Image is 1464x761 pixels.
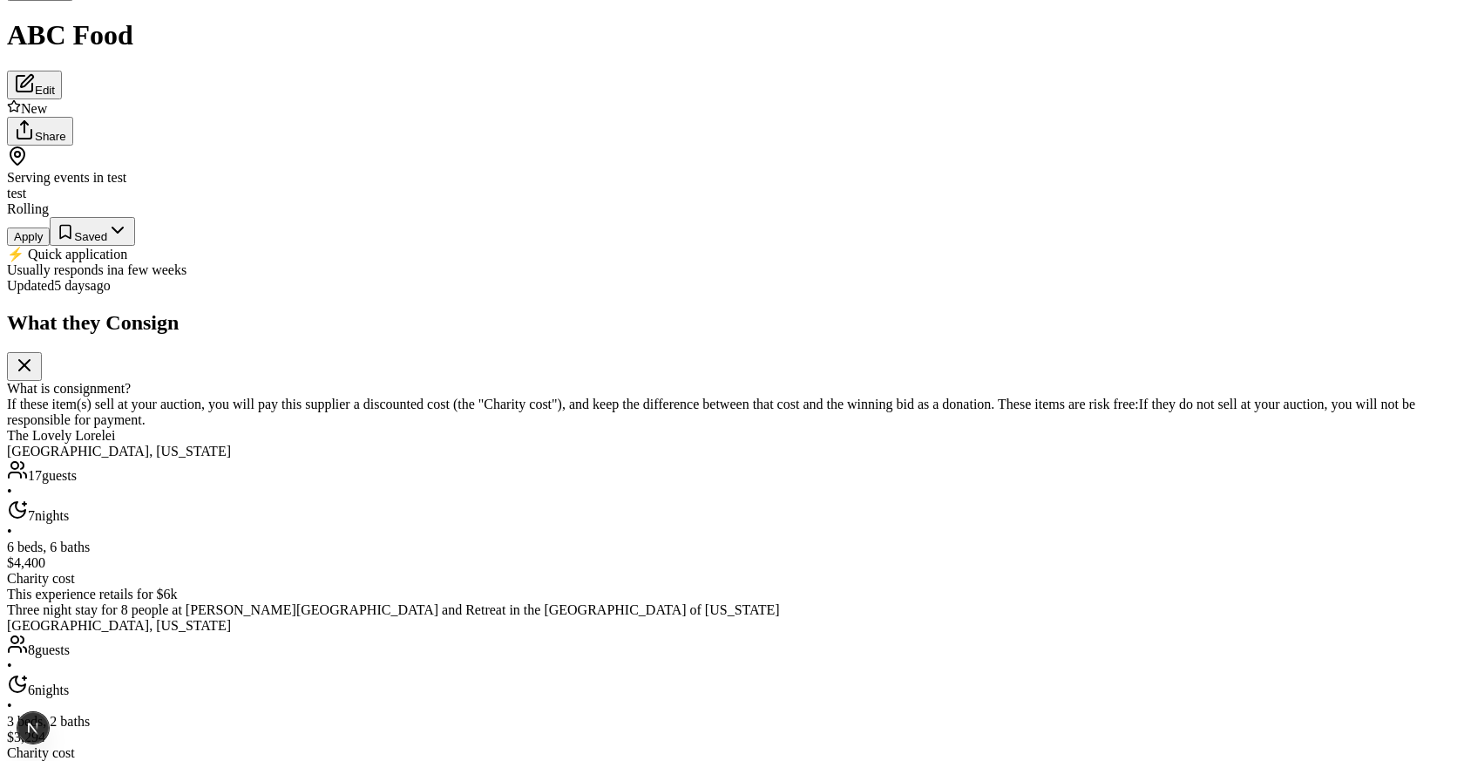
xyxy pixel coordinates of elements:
[28,642,70,657] span: 8 guests
[7,714,1457,730] div: 3 beds, 2 baths
[7,658,1457,674] div: •
[7,698,1457,714] div: •
[7,745,1457,761] div: Charity cost
[28,683,69,697] span: 6 nights
[7,730,1457,745] div: $3,294
[7,618,1457,634] div: [GEOGRAPHIC_DATA], [US_STATE]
